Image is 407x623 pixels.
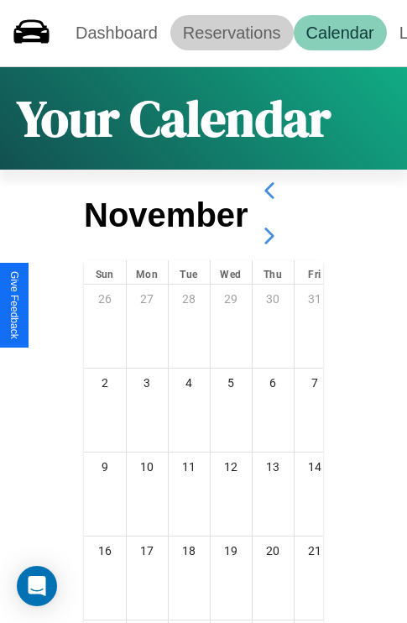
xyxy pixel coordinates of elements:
[84,196,248,234] h2: November
[211,369,252,397] div: 5
[169,453,210,481] div: 11
[8,271,20,339] div: Give Feedback
[63,15,170,50] a: Dashboard
[211,285,252,313] div: 29
[295,285,336,313] div: 31
[127,260,168,284] div: Mon
[169,285,210,313] div: 28
[84,537,126,565] div: 16
[169,260,210,284] div: Tue
[127,369,168,397] div: 3
[17,84,331,153] h1: Your Calendar
[84,285,126,313] div: 26
[211,260,252,284] div: Wed
[253,537,294,565] div: 20
[17,566,57,606] div: Open Intercom Messenger
[295,369,336,397] div: 7
[253,453,294,481] div: 13
[127,285,168,313] div: 27
[84,369,126,397] div: 2
[169,369,210,397] div: 4
[127,537,168,565] div: 17
[170,15,294,50] a: Reservations
[295,260,336,284] div: Fri
[84,453,126,481] div: 9
[127,453,168,481] div: 10
[211,537,252,565] div: 19
[294,15,387,50] a: Calendar
[169,537,210,565] div: 18
[253,260,294,284] div: Thu
[253,285,294,313] div: 30
[84,260,126,284] div: Sun
[295,537,336,565] div: 21
[295,453,336,481] div: 14
[253,369,294,397] div: 6
[211,453,252,481] div: 12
